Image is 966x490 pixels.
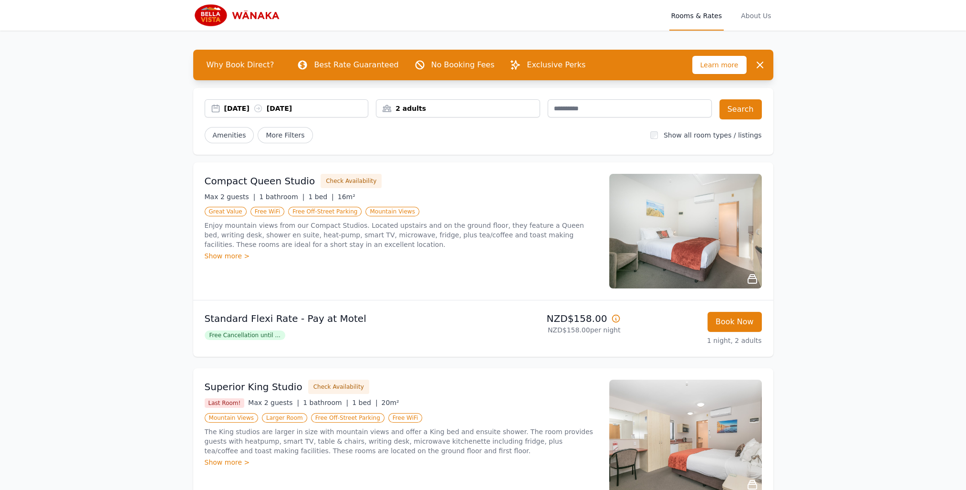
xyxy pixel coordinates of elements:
span: Great Value [205,207,247,216]
span: Free Off-Street Parking [311,413,384,423]
p: The King studios are larger in size with mountain views and offer a King bed and ensuite shower. ... [205,427,598,456]
span: Max 2 guests | [248,399,299,406]
p: Enjoy mountain views from our Compact Studios. Located upstairs and on the ground floor, they fea... [205,221,598,249]
span: Larger Room [262,413,307,423]
h3: Compact Queen Studio [205,174,315,188]
p: NZD$158.00 [487,312,621,325]
button: Check Availability [308,380,369,394]
p: NZD$158.00 per night [487,325,621,335]
span: 1 bathroom | [303,399,348,406]
div: Show more > [205,251,598,261]
span: Max 2 guests | [205,193,256,201]
p: Exclusive Perks [527,59,585,71]
p: No Booking Fees [431,59,495,71]
label: Show all room types / listings [664,131,761,139]
p: Standard Flexi Rate - Pay at Motel [205,312,479,325]
div: Show more > [205,458,598,467]
button: Amenities [205,127,254,143]
span: Free Off-Street Parking [288,207,362,216]
p: Best Rate Guaranteed [314,59,398,71]
span: Learn more [692,56,747,74]
span: Mountain Views [205,413,258,423]
span: Why Book Direct? [199,55,282,75]
span: Free WiFi [250,207,285,216]
img: Bella Vista Wanaka [193,4,285,27]
span: Free WiFi [388,413,423,423]
span: 20m² [382,399,399,406]
span: More Filters [258,127,312,143]
span: 1 bathroom | [259,193,304,201]
span: Free Cancellation until ... [205,330,285,340]
span: 16m² [338,193,355,201]
span: Mountain Views [365,207,419,216]
span: Last Room! [205,398,245,408]
p: 1 night, 2 adults [628,336,762,345]
button: Search [719,99,762,119]
span: 1 bed | [308,193,333,201]
div: 2 adults [376,104,540,113]
div: [DATE] [DATE] [224,104,368,113]
button: Check Availability [321,174,382,188]
button: Book Now [707,312,762,332]
span: 1 bed | [352,399,377,406]
h3: Superior King Studio [205,380,302,394]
